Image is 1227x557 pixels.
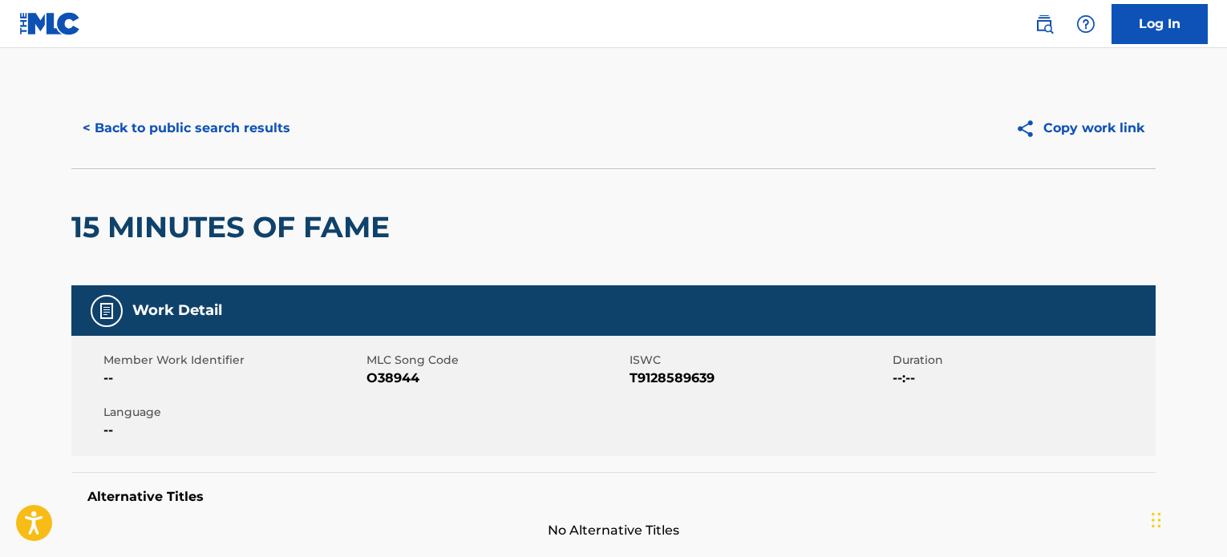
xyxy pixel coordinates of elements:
[71,209,398,245] h2: 15 MINUTES OF FAME
[893,369,1152,388] span: --:--
[630,369,889,388] span: T9128589639
[103,369,362,388] span: --
[103,352,362,369] span: Member Work Identifier
[97,301,116,321] img: Work Detail
[366,369,626,388] span: O38944
[1152,496,1161,544] div: Drag
[132,301,222,320] h5: Work Detail
[1015,119,1043,139] img: Copy work link
[71,521,1156,540] span: No Alternative Titles
[630,352,889,369] span: ISWC
[1004,108,1156,148] button: Copy work link
[87,489,1140,505] h5: Alternative Titles
[1035,14,1054,34] img: search
[19,12,81,35] img: MLC Logo
[893,352,1152,369] span: Duration
[71,108,302,148] button: < Back to public search results
[366,352,626,369] span: MLC Song Code
[1076,14,1095,34] img: help
[103,404,362,421] span: Language
[1028,8,1060,40] a: Public Search
[1112,4,1208,44] a: Log In
[1070,8,1102,40] div: Help
[103,421,362,440] span: --
[1147,480,1227,557] iframe: Chat Widget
